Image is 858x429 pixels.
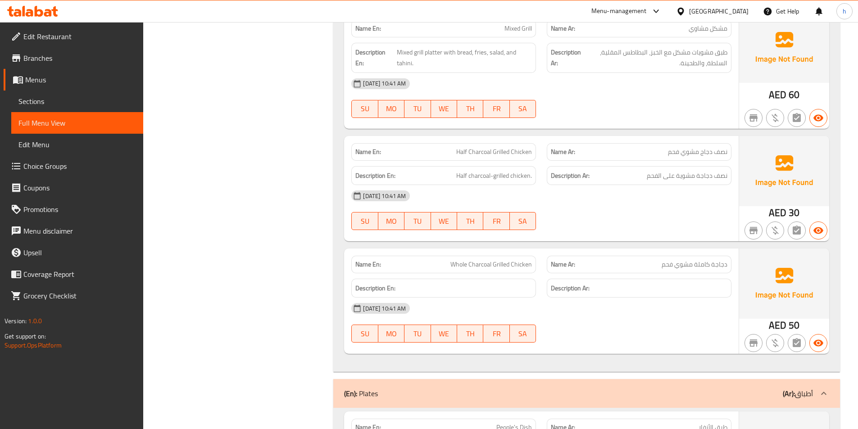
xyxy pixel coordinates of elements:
[355,102,374,115] span: SU
[461,102,480,115] span: TH
[18,117,136,128] span: Full Menu View
[355,47,395,69] strong: Description En:
[344,388,378,399] p: Plates
[483,325,509,343] button: FR
[662,260,727,269] span: دجاجة كاملة مشوي فحم
[551,260,575,269] strong: Name Ar:
[431,212,457,230] button: WE
[456,147,532,157] span: Half Charcoal Grilled Chicken
[5,330,46,342] span: Get support on:
[11,134,143,155] a: Edit Menu
[4,285,143,307] a: Grocery Checklist
[378,100,404,118] button: MO
[5,315,27,327] span: Version:
[809,334,827,352] button: Available
[23,269,136,280] span: Coverage Report
[766,334,784,352] button: Purchased item
[551,47,582,69] strong: Description Ar:
[739,248,829,319] img: Ae5nvW7+0k+MAAAAAElFTkSuQmCC
[689,6,749,16] div: [GEOGRAPHIC_DATA]
[788,334,806,352] button: Not has choices
[435,102,454,115] span: WE
[551,147,575,157] strong: Name Ar:
[355,283,395,294] strong: Description En:
[668,147,727,157] span: نصف دجاج مشوي فحم
[513,327,532,340] span: SA
[788,221,806,239] button: Not has choices
[435,215,454,228] span: WE
[5,339,62,351] a: Support.OpsPlatform
[809,109,827,127] button: Available
[450,260,532,269] span: Whole Charcoal Grilled Chicken
[510,325,536,343] button: SA
[551,24,575,33] strong: Name Ar:
[584,47,727,69] span: طبق مشويات مشكل مع الخبز، البطاطس المقلية، السلطة، والطحينة.
[23,290,136,301] span: Grocery Checklist
[4,155,143,177] a: Choice Groups
[487,327,506,340] span: FR
[359,79,409,88] span: [DATE] 10:41 AM
[461,327,480,340] span: TH
[408,327,427,340] span: TU
[457,212,483,230] button: TH
[431,325,457,343] button: WE
[487,102,506,115] span: FR
[355,170,395,181] strong: Description En:
[431,100,457,118] button: WE
[766,109,784,127] button: Purchased item
[382,327,401,340] span: MO
[766,221,784,239] button: Purchased item
[551,170,590,181] strong: Description Ar:
[456,170,532,181] span: Half charcoal-grilled chicken.
[689,24,727,33] span: مشكل مشاوي
[18,139,136,150] span: Edit Menu
[739,136,829,206] img: Ae5nvW7+0k+MAAAAAElFTkSuQmCC
[504,24,532,33] span: Mixed Grill
[4,263,143,285] a: Coverage Report
[551,283,590,294] strong: Description Ar:
[382,102,401,115] span: MO
[397,47,532,69] span: Mixed grill platter with bread, fries, salad, and tahini.
[513,102,532,115] span: SA
[23,204,136,215] span: Promotions
[355,327,374,340] span: SU
[25,74,136,85] span: Menus
[351,100,378,118] button: SU
[355,260,381,269] strong: Name En:
[789,86,799,104] span: 60
[4,199,143,220] a: Promotions
[789,204,799,221] span: 30
[769,316,786,334] span: AED
[809,221,827,239] button: Available
[404,100,431,118] button: TU
[769,86,786,104] span: AED
[404,325,431,343] button: TU
[591,6,647,17] div: Menu-management
[510,100,536,118] button: SA
[4,69,143,90] a: Menus
[788,109,806,127] button: Not has choices
[647,170,727,181] span: نصف دجاجة مشوية على الفحم
[404,212,431,230] button: TU
[359,304,409,313] span: [DATE] 10:41 AM
[355,24,381,33] strong: Name En:
[11,112,143,134] a: Full Menu View
[745,221,763,239] button: Not branch specific item
[23,31,136,42] span: Edit Restaurant
[483,212,509,230] button: FR
[23,161,136,172] span: Choice Groups
[461,215,480,228] span: TH
[789,316,799,334] span: 50
[28,315,42,327] span: 1.0.0
[745,334,763,352] button: Not branch specific item
[23,53,136,63] span: Branches
[378,325,404,343] button: MO
[378,212,404,230] button: MO
[4,177,143,199] a: Coupons
[408,102,427,115] span: TU
[4,47,143,69] a: Branches
[4,242,143,263] a: Upsell
[11,90,143,112] a: Sections
[783,388,813,399] p: أطباق
[23,226,136,236] span: Menu disclaimer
